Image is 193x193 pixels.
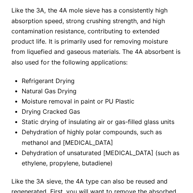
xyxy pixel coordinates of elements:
li: Natural Gas Drying [22,86,182,96]
li: Refrigerant Drying [22,75,182,86]
li: Dehydration of unsaturated [MEDICAL_DATA] (such as ethylene, propylene, butadiene) [22,147,182,168]
p: Like the 3A, the 4A mole sieve has a consistently high absorption speed, strong crushing strength... [11,5,181,67]
li: Moisture removal in paint or PU Plastic [22,96,182,106]
li: Static drying of insulating air or gas-filled glass units [22,116,182,127]
li: Dehydration of highly polar compounds, such as methanol and [MEDICAL_DATA] [22,127,182,147]
li: Drying Cracked Gas [22,106,182,116]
